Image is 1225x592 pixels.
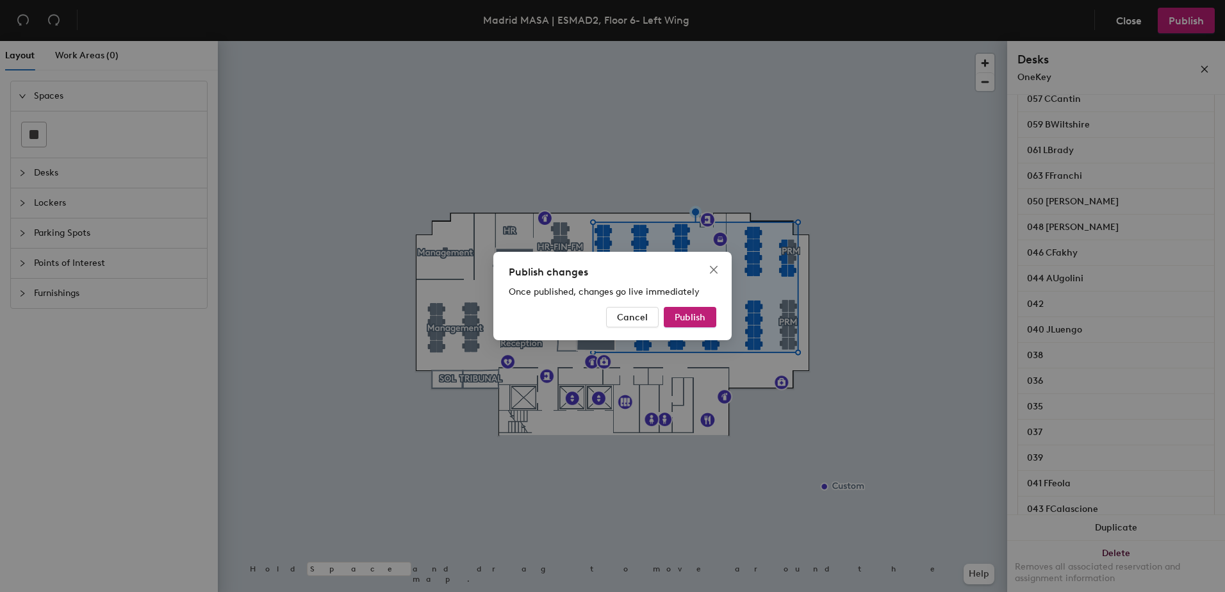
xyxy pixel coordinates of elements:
[703,259,724,280] button: Close
[617,312,648,323] span: Cancel
[509,265,716,280] div: Publish changes
[664,307,716,327] button: Publish
[675,312,705,323] span: Publish
[606,307,659,327] button: Cancel
[703,265,724,275] span: Close
[509,286,700,297] span: Once published, changes go live immediately
[709,265,719,275] span: close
